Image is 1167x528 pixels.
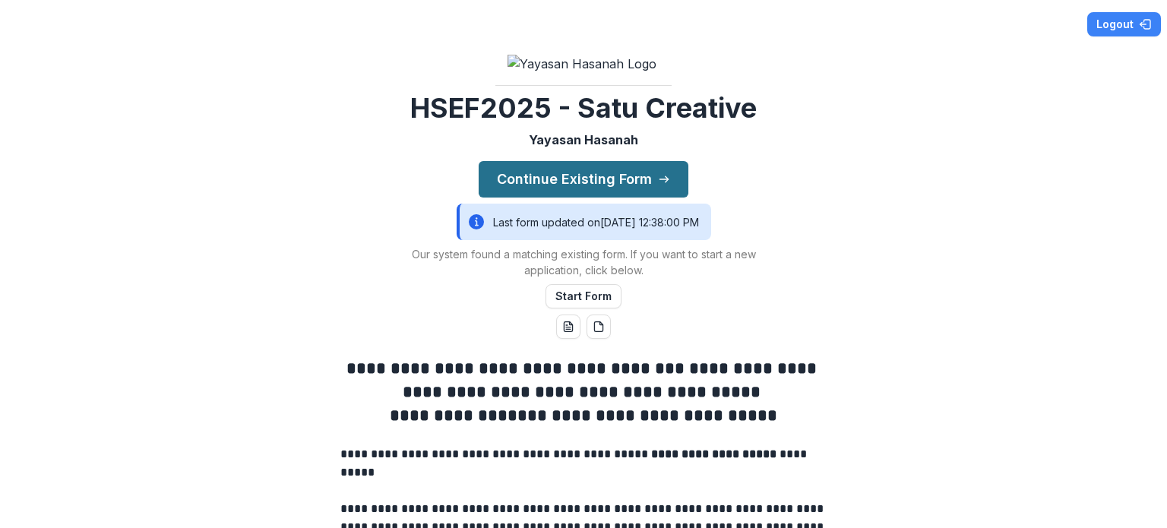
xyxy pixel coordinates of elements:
img: Yayasan Hasanah Logo [508,55,659,73]
div: Last form updated on [DATE] 12:38:00 PM [457,204,711,240]
button: pdf-download [587,315,611,339]
p: Our system found a matching existing form. If you want to start a new application, click below. [394,246,773,278]
h2: HSEF2025 - Satu Creative [410,92,757,125]
button: Logout [1087,12,1161,36]
p: Yayasan Hasanah [529,131,638,149]
button: word-download [556,315,580,339]
button: Continue Existing Form [479,161,688,198]
button: Start Form [546,284,621,308]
